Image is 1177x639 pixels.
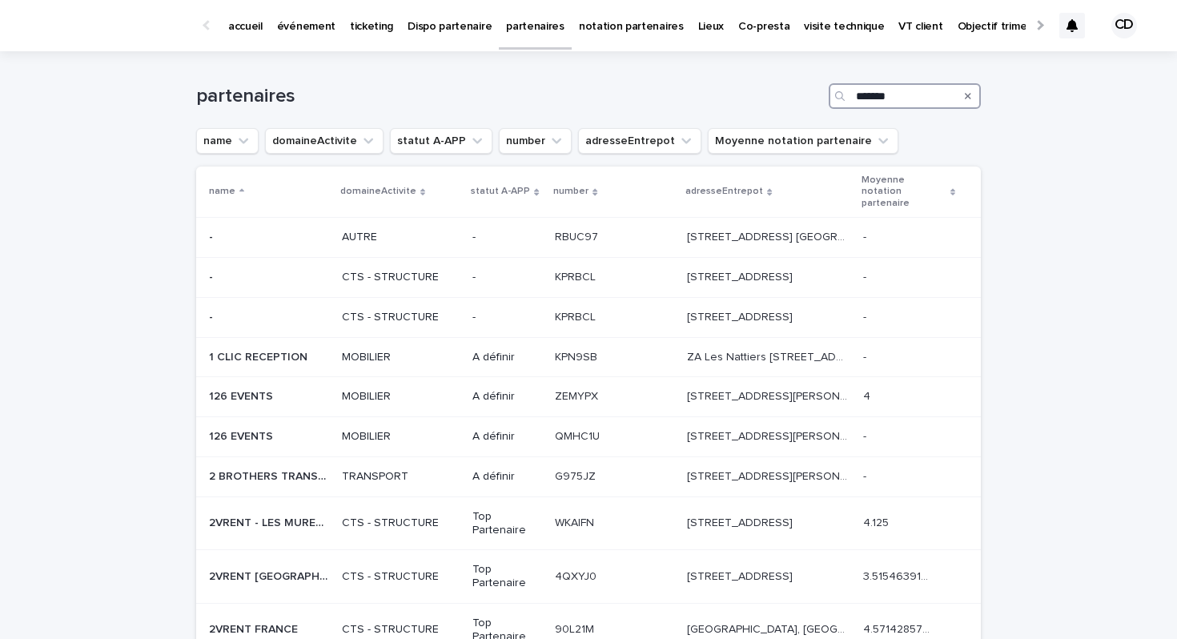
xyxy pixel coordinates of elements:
p: CTS - STRUCTURE [342,271,460,284]
p: - [863,467,870,484]
button: number [499,128,572,154]
tr: 2 BROTHERS TRANSPORT2 BROTHERS TRANSPORT TRANSPORTA définirG975JZG975JZ [STREET_ADDRESS][PERSON_N... [196,456,981,496]
p: 90L21M [555,620,597,637]
p: RBUC97 [555,227,601,244]
tr: -- AUTRE-RBUC97RBUC97 [STREET_ADDRESS] [GEOGRAPHIC_DATA][STREET_ADDRESS] [GEOGRAPHIC_DATA] -- [196,218,981,258]
p: QMHC1U [555,427,603,444]
p: ZA Les Nattiers 4 impasse Les Nattiers, 17610 Chaniers [687,348,854,364]
p: 2 BROTHERS TRANSPORT [209,467,332,484]
input: Search [829,83,981,109]
p: MOBILIER [342,390,460,404]
p: adresseEntrepot [685,183,763,200]
p: 3.515463917525773 [863,567,933,584]
p: CTS - STRUCTURE [342,516,460,530]
p: 2VRENT [GEOGRAPHIC_DATA] [209,567,332,584]
p: [STREET_ADDRESS][PERSON_NAME] [687,467,854,484]
p: 126 avenue du Général Leclerc - 93500 Pantin [687,427,854,444]
p: 4.125 [863,513,892,530]
p: - [472,271,542,284]
p: 1 CLIC RECEPTION [209,348,311,364]
p: - [863,348,870,364]
img: Ls34BcGeRexTGTNfXpUC [32,10,187,42]
p: AUTRE [342,231,460,244]
button: name [196,128,259,154]
p: A définir [472,470,542,484]
p: [STREET_ADDRESS] [687,307,796,324]
tr: -- CTS - STRUCTURE-KPRBCLKPRBCL [STREET_ADDRESS][STREET_ADDRESS] -- [196,257,981,297]
p: - [209,267,216,284]
p: G975JZ [555,467,599,484]
p: A définir [472,430,542,444]
p: Moyenne notation partenaire [862,171,946,212]
p: 2VRENT - LES MUREAUX [209,513,332,530]
p: [STREET_ADDRESS] [GEOGRAPHIC_DATA] [687,227,854,244]
p: Top Partenaire [472,510,542,537]
p: statut A-APP [471,183,530,200]
p: CTS - STRUCTURE [342,623,460,637]
tr: 2VRENT - LES MUREAUX2VRENT - LES MUREAUX CTS - STRUCTURETop PartenaireWKAIFNWKAIFN [STREET_ADDRES... [196,496,981,550]
button: Moyenne notation partenaire [708,128,898,154]
tr: 126 EVENTS126 EVENTS MOBILIERA définirQMHC1UQMHC1U [STREET_ADDRESS][PERSON_NAME][STREET_ADDRESS][... [196,417,981,457]
button: domaineActivite [265,128,384,154]
button: adresseEntrepot [578,128,701,154]
p: - [472,311,542,324]
button: statut A-APP [390,128,492,154]
p: [STREET_ADDRESS] [687,267,796,284]
tr: 126 EVENTS126 EVENTS MOBILIERA définirZEMYPXZEMYPX [STREET_ADDRESS][PERSON_NAME][STREET_ADDRESS][... [196,377,981,417]
p: - [863,267,870,284]
p: - [863,227,870,244]
p: 126 EVENTS [209,387,276,404]
p: 1 chemin du bois des remises 78130 LES MUREAUX [687,513,796,530]
p: - [863,307,870,324]
p: CTS - STRUCTURE [342,311,460,324]
p: A définir [472,351,542,364]
p: ZEMYPX [555,387,601,404]
p: 126 avenue du Général Leclerc - 93500 Pantin [687,387,854,404]
p: KPRBCL [555,307,599,324]
p: - [209,227,216,244]
p: - [472,231,542,244]
p: KPN9SB [555,348,601,364]
p: KPRBCL [555,267,599,284]
h1: partenaires [196,85,822,108]
tr: 2VRENT [GEOGRAPHIC_DATA]2VRENT [GEOGRAPHIC_DATA] CTS - STRUCTURETop Partenaire4QXYJ04QXYJ0 [STREE... [196,550,981,604]
p: 4 [863,387,874,404]
tr: 1 CLIC RECEPTION1 CLIC RECEPTION MOBILIERA définirKPN9SBKPN9SB ZA Les Nattiers [STREET_ADDRESS]ZA... [196,337,981,377]
p: 4.571428571428571 [863,620,933,637]
p: name [209,183,235,200]
p: WKAIFN [555,513,597,530]
p: Top Partenaire [472,563,542,590]
p: MOBILIER [342,430,460,444]
p: A définir [472,390,542,404]
p: number [553,183,588,200]
p: Business Park, 's Gravenstraat 197, 9810 Nazareth [687,620,854,637]
p: 126 EVENTS [209,427,276,444]
div: CD [1111,13,1137,38]
p: [STREET_ADDRESS] [687,567,796,584]
tr: -- CTS - STRUCTURE-KPRBCLKPRBCL [STREET_ADDRESS][STREET_ADDRESS] -- [196,297,981,337]
p: MOBILIER [342,351,460,364]
p: domaineActivite [340,183,416,200]
p: TRANSPORT [342,470,460,484]
p: 4QXYJ0 [555,567,600,584]
p: CTS - STRUCTURE [342,570,460,584]
p: - [209,307,216,324]
p: - [863,427,870,444]
p: 2VRENT FRANCE [209,620,301,637]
